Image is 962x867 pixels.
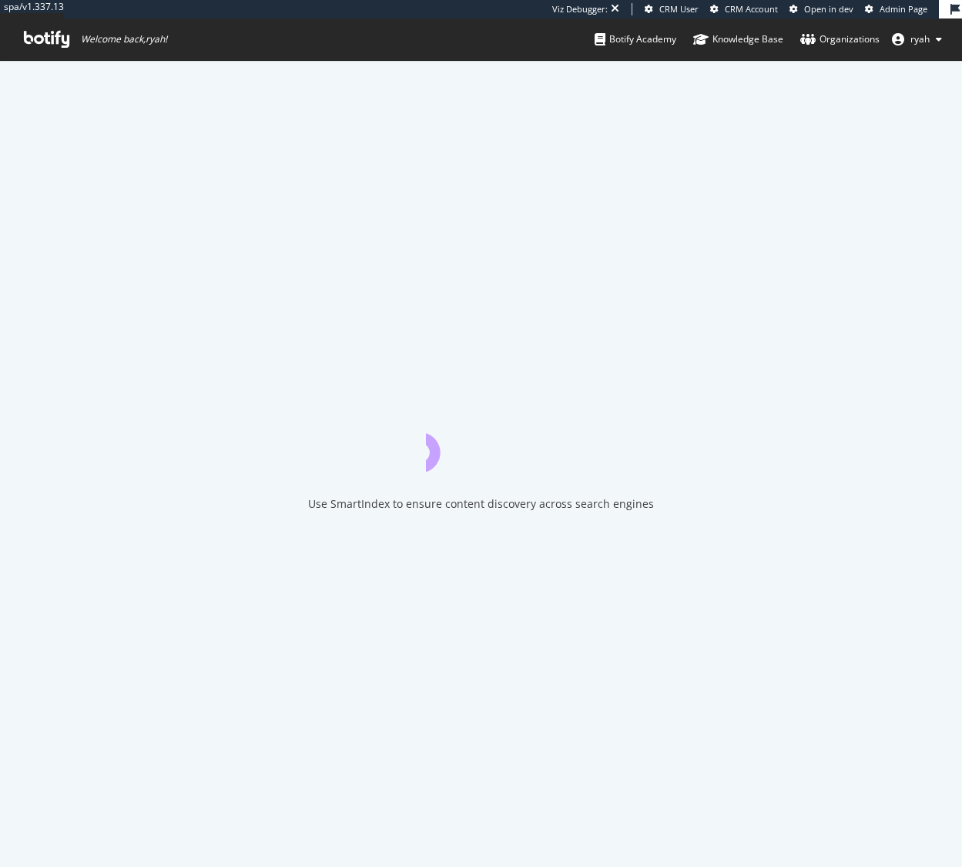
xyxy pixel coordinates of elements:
a: Organizations [800,18,880,60]
div: Viz Debugger: [552,3,608,15]
div: animation [426,416,537,472]
a: Open in dev [789,3,853,15]
div: Use SmartIndex to ensure content discovery across search engines [308,496,654,512]
span: CRM Account [725,3,778,15]
a: Botify Academy [595,18,676,60]
a: CRM Account [710,3,778,15]
span: Open in dev [804,3,853,15]
div: Knowledge Base [693,32,783,47]
a: Admin Page [865,3,927,15]
span: Welcome back, ryah ! [81,33,167,45]
span: ryah [910,32,930,45]
a: Knowledge Base [693,18,783,60]
a: CRM User [645,3,699,15]
div: Botify Academy [595,32,676,47]
div: Organizations [800,32,880,47]
span: CRM User [659,3,699,15]
button: ryah [880,27,954,52]
span: Admin Page [880,3,927,15]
